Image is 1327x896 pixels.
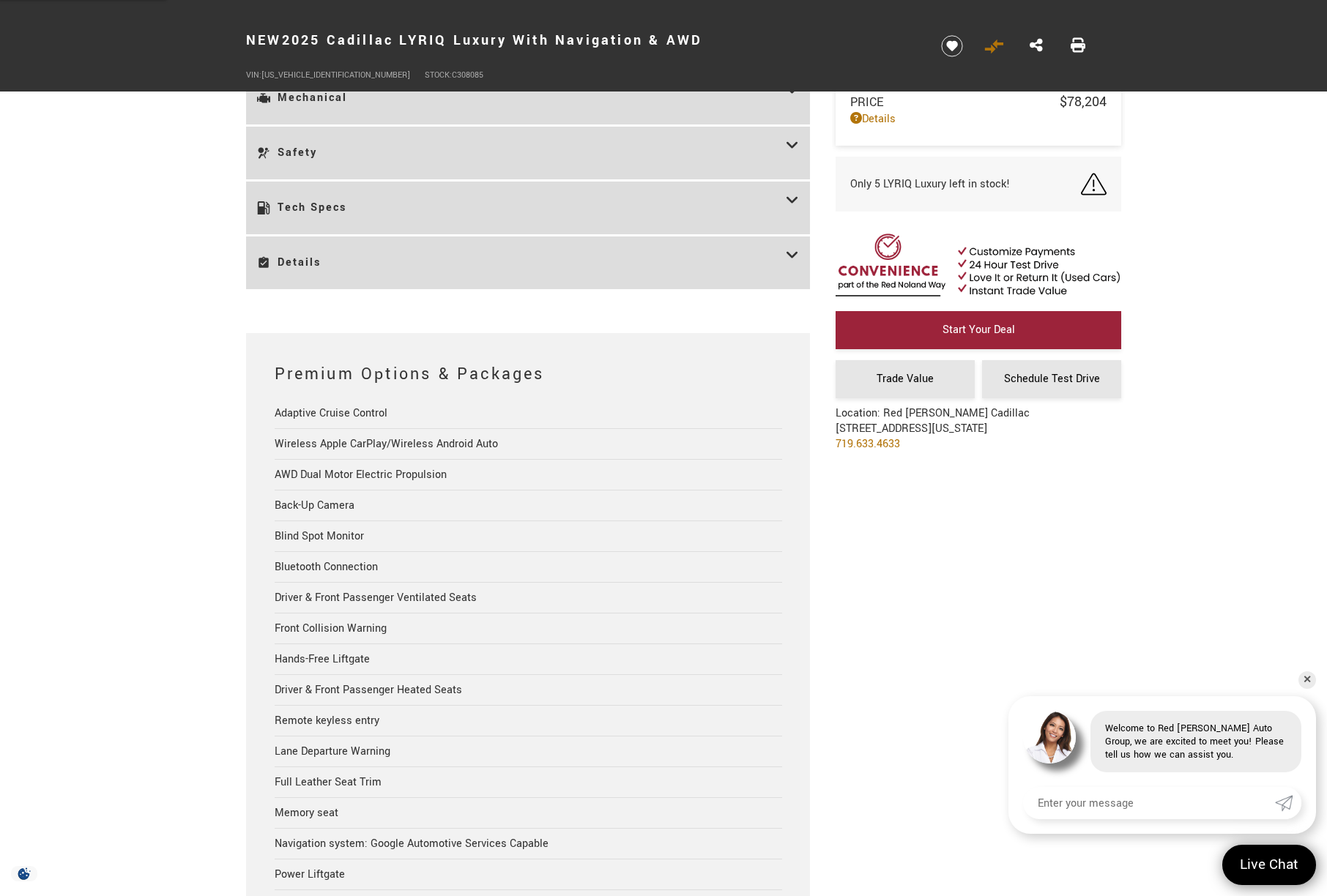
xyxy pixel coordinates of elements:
div: Location: Red [PERSON_NAME] Cadillac [STREET_ADDRESS][US_STATE] [836,406,1030,463]
div: Remote keyless entry [275,706,782,736]
a: Details [850,111,1107,127]
a: Trade Value [836,360,975,398]
span: Trade Value [877,371,934,387]
div: Memory seat [275,798,782,829]
h3: Mechanical [257,83,786,113]
span: Price [850,94,1060,111]
button: Vehicle Added To Compare List [983,35,1005,57]
h3: Details [257,247,786,278]
img: Agent profile photo [1023,711,1076,764]
a: Submit [1275,787,1301,819]
div: Bluetooth Connection [275,552,782,583]
div: Blind Spot Monitor [275,521,782,552]
div: Adaptive Cruise Control [275,398,782,429]
div: Front Collision Warning [275,613,782,644]
a: Print this New 2025 Cadillac LYRIQ Luxury With Navigation & AWD [1071,37,1085,56]
div: Wireless Apple CarPlay/Wireless Android Auto [275,429,782,460]
img: Opt-Out Icon [7,866,41,881]
div: Back-Up Camera [275,490,782,521]
div: Power Liftgate [275,859,782,890]
div: Full Leather Seat Trim [275,767,782,798]
span: C308085 [452,70,483,81]
a: Live Chat [1222,845,1316,885]
a: Share this New 2025 Cadillac LYRIQ Luxury With Navigation & AWD [1030,37,1043,56]
span: [US_VEHICLE_IDENTIFICATION_NUMBER] [261,70,410,81]
span: Start Your Deal [943,322,1015,337]
h3: Safety [257,138,786,168]
div: AWD Dual Motor Electric Propulsion [275,460,782,490]
span: Stock: [425,70,452,81]
div: Driver & Front Passenger Ventilated Seats [275,583,782,613]
strong: New [246,31,282,50]
span: Schedule Test Drive [1004,371,1100,387]
input: Enter your message [1023,787,1275,819]
a: Schedule Test Drive [982,360,1121,398]
div: Welcome to Red [PERSON_NAME] Auto Group, we are excited to meet you! Please tell us how we can as... [1090,711,1301,772]
button: Save vehicle [936,34,968,58]
div: Driver & Front Passenger Heated Seats [275,675,782,706]
a: Start Your Deal [836,311,1121,349]
div: Navigation system: Google Automotive Services Capable [275,829,782,859]
span: VIN: [246,70,261,81]
h1: 2025 Cadillac LYRIQ Luxury With Navigation & AWD [246,11,916,70]
a: 719.633.4633 [836,436,900,452]
span: Live Chat [1233,855,1306,875]
span: $78,204 [1060,92,1107,111]
span: Only 5 LYRIQ Luxury left in stock! [850,176,1010,192]
a: Price $78,204 [850,92,1107,111]
h3: Tech Specs [257,193,786,223]
div: Hands-Free Liftgate [275,644,782,675]
h2: Premium Options & Packages [275,361,782,387]
div: Lane Departure Warning [275,736,782,767]
section: Click to Open Cookie Consent Modal [7,866,41,881]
